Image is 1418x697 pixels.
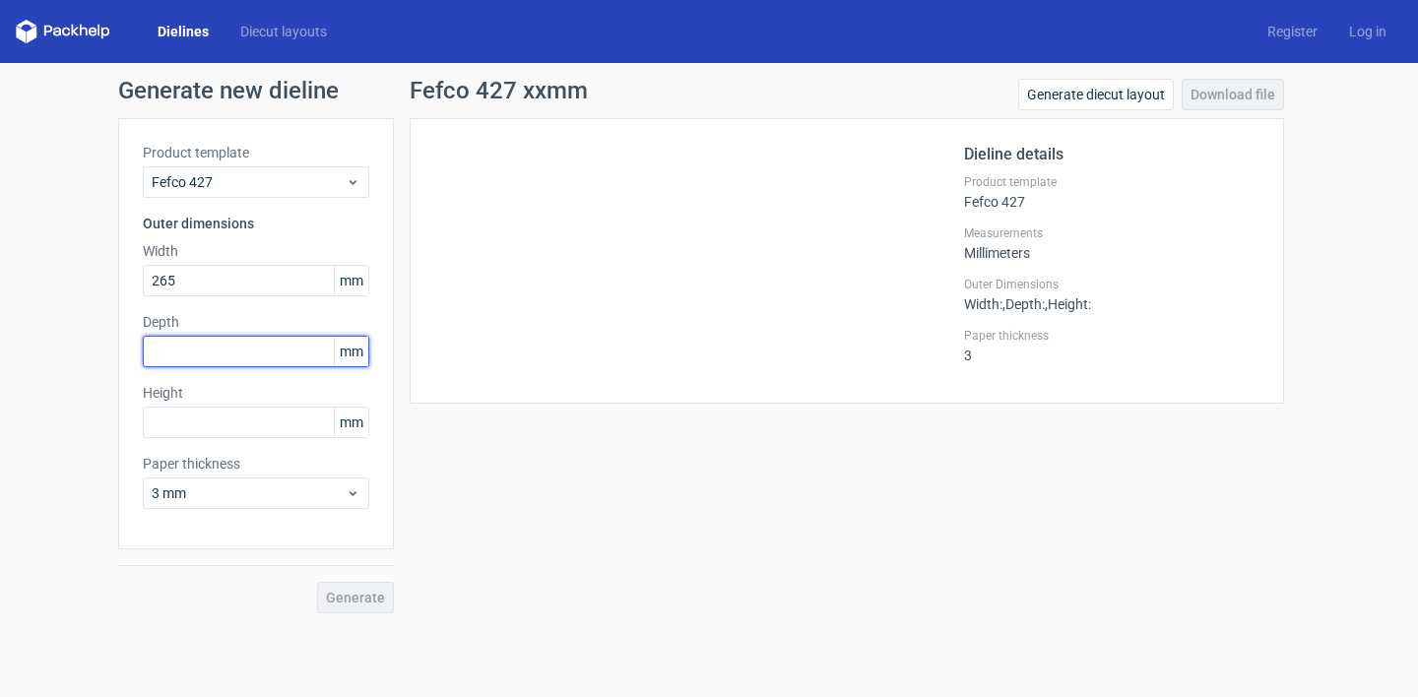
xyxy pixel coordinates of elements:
[334,408,368,437] span: mm
[964,328,1259,344] label: Paper thickness
[142,22,225,41] a: Dielines
[143,312,369,332] label: Depth
[964,225,1259,241] label: Measurements
[152,172,346,192] span: Fefco 427
[964,296,1002,312] span: Width :
[143,214,369,233] h3: Outer dimensions
[964,277,1259,292] label: Outer Dimensions
[334,266,368,295] span: mm
[334,337,368,366] span: mm
[1045,296,1091,312] span: , Height :
[964,225,1259,261] div: Millimeters
[152,483,346,503] span: 3 mm
[964,143,1259,166] h2: Dieline details
[225,22,343,41] a: Diecut layouts
[143,383,369,403] label: Height
[964,174,1259,210] div: Fefco 427
[143,241,369,261] label: Width
[118,79,1300,102] h1: Generate new dieline
[1252,22,1333,41] a: Register
[143,143,369,162] label: Product template
[143,454,369,474] label: Paper thickness
[1002,296,1045,312] span: , Depth :
[1333,22,1402,41] a: Log in
[410,79,588,102] h1: Fefco 427 xxmm
[964,174,1259,190] label: Product template
[964,328,1259,363] div: 3
[1018,79,1174,110] a: Generate diecut layout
